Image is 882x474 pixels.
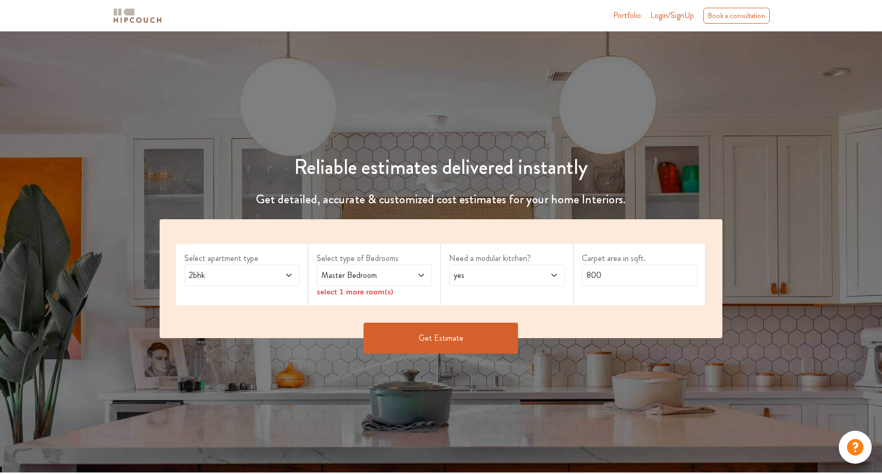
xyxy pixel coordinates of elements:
label: Need a modular kitchen? [449,252,564,265]
h1: Reliable estimates delivered instantly [153,155,729,180]
div: Book a consultation [703,8,770,24]
span: Login/SignUp [650,9,694,21]
label: Carpet area in sqft. [582,252,697,265]
img: logo-horizontal.svg [112,7,163,25]
span: Master Bedroom [319,269,399,282]
input: Enter area sqft [582,265,697,286]
a: Portfolio [613,9,641,22]
span: yes [452,269,531,282]
div: select 1 more room(s) [317,286,432,297]
span: logo-horizontal.svg [112,4,163,27]
label: Select type of Bedrooms [317,252,432,265]
h4: Get detailed, accurate & customized cost estimates for your home Interiors. [153,192,729,207]
span: 2bhk [187,269,267,282]
label: Select apartment type [184,252,300,265]
button: Get Estimate [364,323,518,354]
